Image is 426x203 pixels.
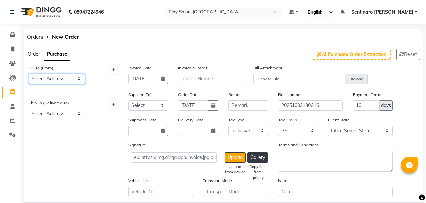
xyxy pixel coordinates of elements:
label: Tax Type [228,117,244,123]
img: logo [17,3,63,22]
span: Sentinaro [PERSON_NAME] [351,9,413,16]
label: Ship To (Delivered To) [29,100,69,106]
label: Remark [228,92,243,98]
label: Order Date [178,92,199,98]
input: Remark [228,100,268,111]
div: Upload from device [225,164,246,175]
label: Bill Attachment [253,65,282,71]
label: Vehicle No. [128,178,149,184]
button: Reset [396,49,420,60]
button: Gallery [247,152,268,163]
button: AI Purchase Order Extraction [312,49,391,60]
label: Tax Group [278,117,297,123]
span: New Order [48,31,82,43]
b: 08047224946 [74,3,104,22]
input: Reference Number [278,100,343,111]
div: Copy link from gallery [247,164,268,181]
input: Invoice Number [178,74,243,84]
label: Terms and Conditions [278,142,319,148]
label: Shipment Date [128,117,156,123]
input: ex. https://img.dingg.app/invoice.jpg or uploaded image name [131,152,216,163]
input: Vehicle No. [128,187,193,197]
label: Supplier (To) [128,92,152,98]
span: Purchase [47,51,67,57]
input: Note [278,187,393,197]
label: Payment Terms [353,92,382,98]
label: Invoice Date [128,65,152,71]
label: Bill To (From) [29,65,53,71]
label: Signature [128,142,146,148]
span: Orders [24,31,47,43]
input: Transport Mode [203,187,268,197]
label: Delivery Date [178,117,203,123]
span: days [381,102,391,109]
label: Invoice Number [178,65,207,71]
span: Order [28,51,40,57]
label: Transport Mode [203,178,232,184]
label: Note [278,178,287,184]
label: Ref. Number [278,92,302,98]
button: Upload [225,152,246,163]
label: Client State [328,117,350,123]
